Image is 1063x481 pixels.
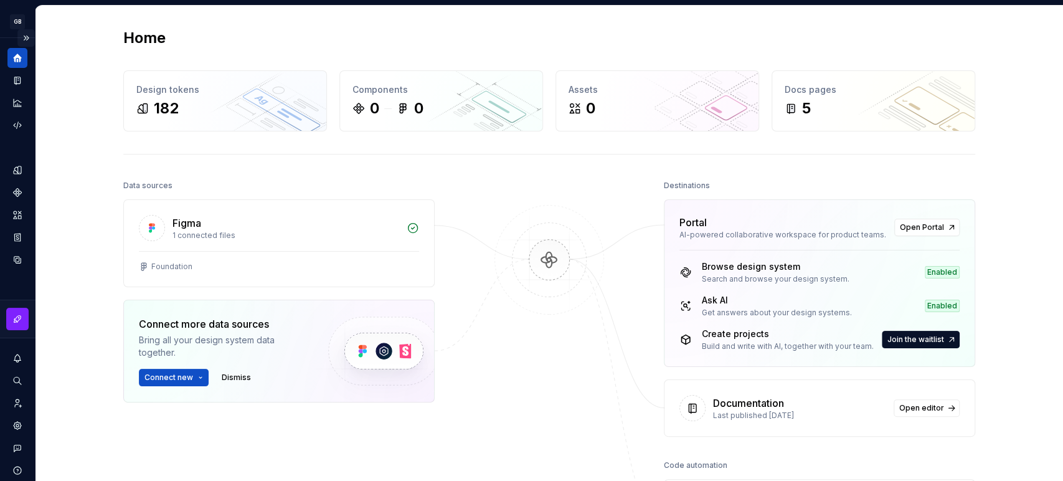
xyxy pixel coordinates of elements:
div: Create projects [702,328,874,340]
div: Build and write with AI, together with your team. [702,341,874,351]
div: 0 [586,98,595,118]
span: Open editor [899,403,944,413]
button: Contact support [7,438,27,458]
a: Code automation [7,115,27,135]
div: Destinations [664,177,710,194]
h2: Home [123,28,166,48]
a: Settings [7,416,27,436]
div: 5 [802,98,811,118]
div: 1 connected files [172,231,399,240]
a: Home [7,48,27,68]
div: Bring all your design system data together. [139,334,307,359]
div: Design tokens [136,83,314,96]
button: Search ⌘K [7,371,27,391]
a: Data sources [7,250,27,270]
div: Enabled [925,266,960,279]
div: Documentation [713,396,784,411]
div: Search and browse your design system. [702,274,849,284]
span: Open Portal [900,222,944,232]
a: Open editor [894,399,960,417]
button: GB [2,8,32,35]
div: Assets [569,83,746,96]
a: Invite team [7,393,27,413]
a: Analytics [7,93,27,113]
a: Open Portal [894,219,960,236]
button: Connect new [139,369,209,386]
div: Data sources [123,177,172,194]
div: Code automation [664,457,727,474]
div: Portal [679,215,707,230]
a: Storybook stories [7,227,27,247]
div: Enabled [925,300,960,312]
a: Assets0 [555,70,759,131]
div: Get answers about your design systems. [702,308,852,318]
div: AI-powered collaborative workspace for product teams. [679,230,887,240]
div: Components [352,83,530,96]
a: Design tokens [7,160,27,180]
span: Join the waitlist [887,335,944,345]
div: Last published [DATE] [713,411,886,421]
div: Figma [172,216,201,231]
div: 0 [414,98,423,118]
a: Assets [7,205,27,225]
div: Connect more data sources [139,317,307,331]
a: Components [7,183,27,202]
a: Docs pages5 [772,70,975,131]
span: Dismiss [222,373,251,383]
div: Ask AI [702,294,852,307]
div: 182 [154,98,179,118]
a: Documentation [7,70,27,90]
button: Notifications [7,348,27,368]
a: Design tokens182 [123,70,327,131]
a: Figma1 connected filesFoundation [123,199,435,287]
span: Connect new [144,373,193,383]
div: GB [10,14,25,29]
div: Docs pages [785,83,962,96]
div: Browse design system [702,260,849,273]
div: 0 [370,98,379,118]
button: Expand sidebar [17,29,35,47]
a: Components00 [339,70,543,131]
button: Join the waitlist [882,331,960,348]
div: Foundation [151,262,192,272]
button: Dismiss [216,369,257,386]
